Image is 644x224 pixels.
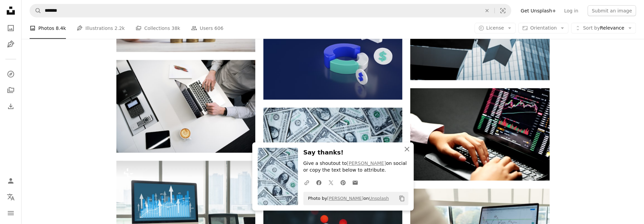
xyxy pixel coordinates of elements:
button: Search Unsplash [30,4,41,17]
a: Users 606 [191,17,223,39]
a: Collections 38k [136,17,180,39]
span: 38k [172,25,180,32]
a: Share over email [349,176,361,189]
span: 606 [215,25,224,32]
button: Visual search [495,4,511,17]
a: Photos [4,21,17,35]
span: Relevance [583,25,624,32]
img: 1 U.S.A dollar banknotes [263,108,402,200]
span: Photo by on [305,193,389,204]
a: Business visual data analyzing technology by creative computer software [116,198,255,205]
a: Share on Facebook [313,176,325,189]
a: [PERSON_NAME] [347,161,386,166]
img: person using laptop on white wooden table [116,60,255,153]
a: [PERSON_NAME] [327,196,364,201]
button: Copy to clipboard [396,193,408,204]
button: Menu [4,207,17,220]
button: Clear [480,4,494,17]
a: Collections [4,84,17,97]
a: Explore [4,68,17,81]
button: Sort byRelevance [571,23,636,34]
span: License [486,25,504,31]
a: Share on Pinterest [337,176,349,189]
span: Orientation [530,25,557,31]
a: Share on Twitter [325,176,337,189]
a: graphical user interface [263,45,402,51]
button: Language [4,190,17,204]
a: Get Unsplash+ [517,5,560,16]
a: Home — Unsplash [4,4,17,19]
span: Sort by [583,25,600,31]
a: Log in [560,5,582,16]
form: Find visuals sitewide [30,4,511,17]
button: Submit an image [588,5,636,16]
a: person using laptop on white wooden table [116,103,255,109]
button: Orientation [518,23,568,34]
span: 2.2k [115,25,125,32]
a: Download History [4,100,17,113]
a: Log in / Sign up [4,174,17,188]
a: Unsplash [369,196,389,201]
a: Illustrations [4,38,17,51]
button: License [475,23,516,34]
img: person using black laptop computer [410,88,549,181]
a: person using black laptop computer [410,131,549,137]
h3: Say thanks! [303,148,408,158]
a: Illustrations 2.2k [77,17,125,39]
p: Give a shoutout to on social or copy the text below to attribute. [303,160,408,174]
